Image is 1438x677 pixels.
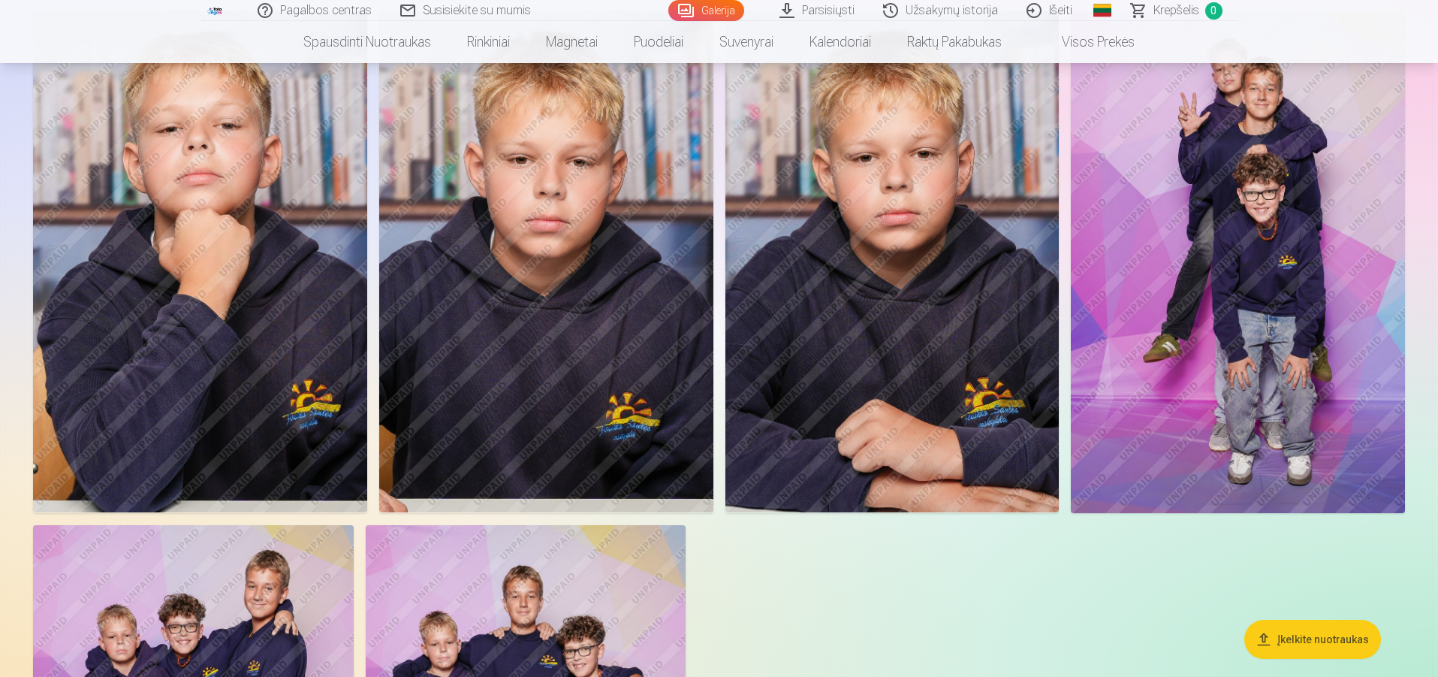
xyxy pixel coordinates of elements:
[701,21,791,63] a: Suvenyrai
[528,21,616,63] a: Magnetai
[449,21,528,63] a: Rinkiniai
[616,21,701,63] a: Puodeliai
[207,6,224,15] img: /fa2
[1244,620,1381,659] button: Įkelkite nuotraukas
[889,21,1020,63] a: Raktų pakabukas
[1153,2,1199,20] span: Krepšelis
[285,21,449,63] a: Spausdinti nuotraukas
[791,21,889,63] a: Kalendoriai
[1020,21,1153,63] a: Visos prekės
[1205,2,1222,20] span: 0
